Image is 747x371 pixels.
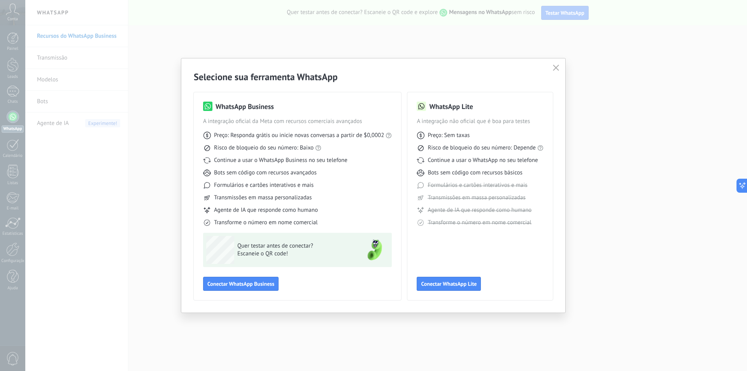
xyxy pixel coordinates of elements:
span: Transmissões em massa personalizadas [428,194,525,202]
span: Preço: Responda grátis ou inicie novas conversas a partir de $0,0002 [214,132,384,139]
span: Agente de IA que responde como humano [214,206,318,214]
span: Risco de bloqueio do seu número: Baixo [214,144,314,152]
h2: Selecione sua ferramenta WhatsApp [194,71,553,83]
span: A integração não oficial que é boa para testes [417,118,544,125]
span: Quer testar antes de conectar? [237,242,351,250]
span: Escaneie o QR code! [237,250,351,258]
button: Conectar WhatsApp Business [203,277,279,291]
span: Continue a usar o WhatsApp no seu telefone [428,156,538,164]
button: Conectar WhatsApp Lite [417,277,481,291]
h3: WhatsApp Lite [429,102,473,111]
span: Preço: Sem taxas [428,132,470,139]
span: Agente de IA que responde como humano [428,206,531,214]
span: Risco de bloqueio do seu número: Depende [428,144,536,152]
span: Formulários e cartões interativos e mais [214,181,314,189]
span: Formulários e cartões interativos e mais [428,181,527,189]
span: Continue a usar o WhatsApp Business no seu telefone [214,156,347,164]
span: Transforme o número em nome comercial [428,219,531,227]
img: green-phone.png [361,236,389,264]
span: Transmissões em massa personalizadas [214,194,312,202]
span: A integração oficial da Meta com recursos comerciais avançados [203,118,392,125]
h3: WhatsApp Business [216,102,274,111]
span: Conectar WhatsApp Lite [421,281,477,287]
span: Bots sem código com recursos avançados [214,169,317,177]
span: Conectar WhatsApp Business [207,281,274,287]
span: Transforme o número em nome comercial [214,219,317,227]
span: Bots sem código com recursos básicos [428,169,522,177]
